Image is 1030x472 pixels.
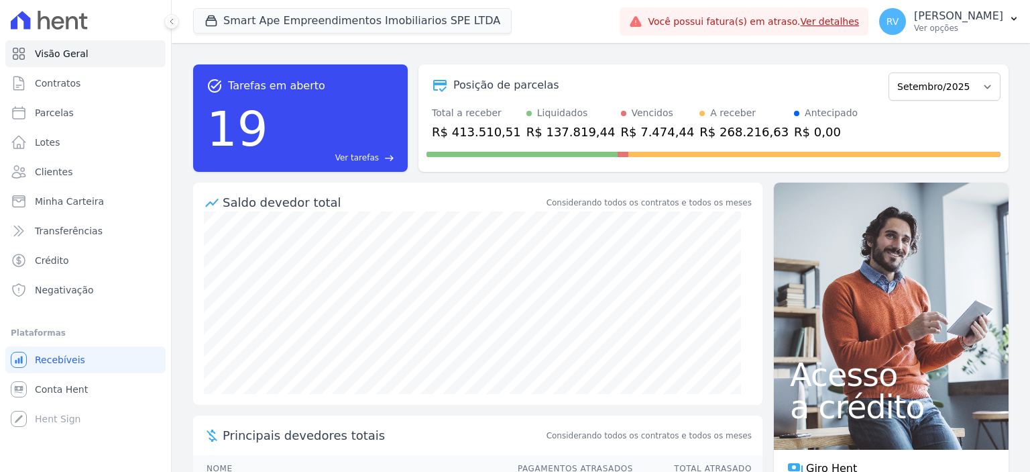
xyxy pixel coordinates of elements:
a: Minha Carteira [5,188,166,215]
a: Ver detalhes [801,16,860,27]
a: Contratos [5,70,166,97]
div: Vencidos [632,106,673,120]
div: A receber [710,106,756,120]
a: Parcelas [5,99,166,126]
div: Considerando todos os contratos e todos os meses [547,197,752,209]
a: Transferências [5,218,166,244]
div: 19 [207,94,268,164]
span: RV [886,17,899,26]
span: Lotes [35,136,60,149]
span: Considerando todos os contratos e todos os meses [547,430,752,442]
div: R$ 0,00 [794,123,858,141]
a: Ver tarefas east [274,152,394,164]
span: east [384,153,394,163]
div: Posição de parcelas [453,77,559,93]
span: Minha Carteira [35,195,104,208]
a: Lotes [5,129,166,156]
p: Ver opções [914,23,1003,34]
span: Visão Geral [35,47,89,60]
span: Conta Hent [35,383,88,396]
div: Saldo devedor total [223,193,544,211]
span: Contratos [35,77,80,90]
div: R$ 268.216,63 [699,123,789,141]
p: [PERSON_NAME] [914,9,1003,23]
span: Você possui fatura(s) em atraso. [648,15,859,29]
span: Crédito [35,254,69,267]
a: Conta Hent [5,376,166,403]
div: Plataformas [11,325,160,341]
span: Principais devedores totais [223,426,544,444]
button: RV [PERSON_NAME] Ver opções [868,3,1030,40]
div: R$ 137.819,44 [526,123,616,141]
a: Clientes [5,158,166,185]
span: a crédito [790,391,992,423]
span: Acesso [790,359,992,391]
span: task_alt [207,78,223,94]
span: Recebíveis [35,353,85,367]
a: Recebíveis [5,346,166,373]
span: Parcelas [35,106,74,120]
div: Liquidados [537,106,588,120]
div: R$ 413.510,51 [432,123,521,141]
span: Tarefas em aberto [228,78,325,94]
a: Negativação [5,277,166,303]
a: Visão Geral [5,40,166,67]
span: Ver tarefas [335,152,379,164]
div: R$ 7.474,44 [621,123,695,141]
span: Clientes [35,165,72,179]
span: Negativação [35,283,94,297]
div: Total a receber [432,106,521,120]
button: Smart Ape Empreendimentos Imobiliarios SPE LTDA [193,8,512,34]
a: Crédito [5,247,166,274]
div: Antecipado [805,106,858,120]
span: Transferências [35,224,103,238]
